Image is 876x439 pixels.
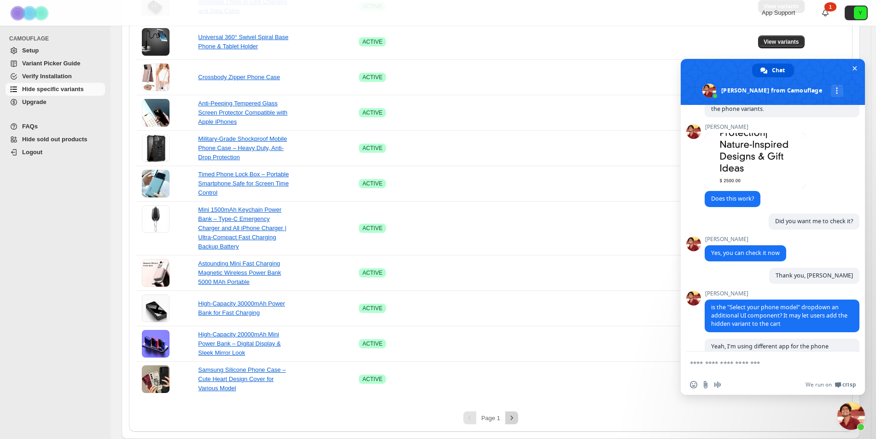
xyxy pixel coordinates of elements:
a: Military-Grade Shockproof Mobile Phone Case – Heavy Duty, Anti-Drop Protection [198,135,287,161]
img: Universal 360° Swivel Spiral Base Phone & Tablet Holder [142,28,169,56]
span: Did you want me to check it? [775,217,853,225]
span: Hide sold out products [22,136,88,143]
span: That Surface Glossy, how can I hide completely like the phone variants. [711,97,848,113]
span: ACTIVE [362,109,382,116]
span: App Support [762,9,795,16]
div: 1 [824,2,836,12]
span: [PERSON_NAME] [705,290,859,297]
span: ACTIVE [362,340,382,347]
button: View variants [758,35,805,48]
div: Chat [752,64,794,77]
span: Does this work? [711,195,754,202]
a: High-Capacity 20000mAh Mini Power Bank – Digital Display & Sleek Mirror Look [198,331,280,356]
span: ACTIVE [362,225,382,232]
a: Universal 360° Swivel Spiral Base Phone & Tablet Holder [198,34,288,50]
img: Crossbody Zipper Phone Case [142,64,169,91]
span: Verify Installation [22,73,72,80]
a: Crossbody Zipper Phone Case [198,74,280,81]
span: ACTIVE [362,74,382,81]
span: Send a file [702,381,709,388]
text: Y [858,10,862,16]
span: Hide specific variants [22,86,84,92]
span: CAMOUFLAGE [9,35,106,42]
span: Chat [772,64,785,77]
img: Samsung Silicone Phone Case – Cute Heart Design Cover for Various Model [142,365,169,393]
nav: Pagination [136,411,845,424]
img: Military-Grade Shockproof Mobile Phone Case – Heavy Duty, Anti-Drop Protection [142,134,169,162]
a: Verify Installation [6,70,105,83]
img: Mini 1500mAh Keychain Power Bank – Type-C Emergency Charger and All iPhone Charger | Ultra-Compac... [142,205,169,233]
a: Setup [6,44,105,57]
a: Samsung Silicone Phone Case – Cute Heart Design Cover for Various Model [198,366,286,392]
span: ACTIVE [362,180,382,187]
span: ACTIVE [362,269,382,277]
a: Hide specific variants [6,83,105,96]
span: ACTIVE [362,375,382,383]
span: Yes, you can check it now [711,249,780,257]
span: ACTIVE [362,38,382,46]
div: Close chat [837,402,865,430]
a: Mini 1500mAh Keychain Power Bank – Type-C Emergency Charger and All iPhone Charger | Ultra-Compac... [198,206,286,250]
span: Upgrade [22,98,47,105]
span: [PERSON_NAME] [705,124,806,130]
a: 1 [821,8,830,17]
a: High-Capacity 30000mAh Power Bank for Fast Charging [198,300,285,316]
span: Setup [22,47,39,54]
a: Upgrade [6,96,105,109]
img: Anti-Peeping Tempered Glass Screen Protector Compatible with Apple iPhones [142,99,169,127]
span: We run on [806,381,832,388]
span: FAQs [22,123,38,130]
span: Insert an emoji [690,381,697,388]
textarea: Compose your message... [690,359,835,368]
span: Variant Picker Guide [22,60,80,67]
button: Avatar with initials Y [845,6,868,20]
span: [PERSON_NAME] [705,236,786,243]
div: More channels [831,85,843,97]
img: High-Capacity 30000mAh Power Bank for Fast Charging [142,295,169,322]
span: Logout [22,149,42,156]
img: Astounding Mini Fast Charging Magnetic Wireless Power Bank 5000 MAh Portable [142,259,169,287]
a: Astounding Mini Fast Charging Magnetic Wireless Power Bank 5000 MAh Portable [198,260,281,285]
a: Hide sold out products [6,133,105,146]
span: Yeah, I'm using different app for the phone selection [711,342,829,358]
span: ACTIVE [362,144,382,152]
button: Next [505,411,518,424]
span: Crisp [842,381,856,388]
img: Timed Phone Lock Box – Portable Smartphone Safe for Screen Time Control [142,170,169,197]
a: Timed Phone Lock Box – Portable Smartphone Safe for Screen Time Control [198,171,289,196]
span: Page 1 [481,415,500,422]
span: is the "Select your phone model" dropdown an additional UI component? It may let users add the hi... [711,303,847,328]
span: View variants [764,38,799,46]
img: Camouflage [7,0,53,26]
span: Close chat [850,64,859,73]
img: High-Capacity 20000mAh Mini Power Bank – Digital Display & Sleek Mirror Look [142,330,169,358]
a: Variant Picker Guide [6,57,105,70]
a: We run onCrisp [806,381,856,388]
span: Avatar with initials Y [854,6,867,19]
span: Audio message [714,381,721,388]
span: ACTIVE [362,305,382,312]
span: Thank you, [PERSON_NAME] [776,271,853,279]
a: Logout [6,146,105,159]
a: FAQs [6,120,105,133]
a: Anti-Peeping Tempered Glass Screen Protector Compatible with Apple iPhones [198,100,287,125]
